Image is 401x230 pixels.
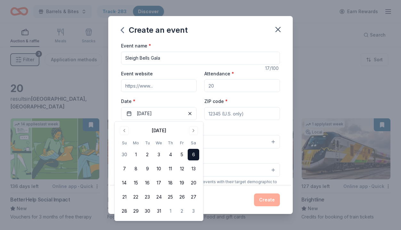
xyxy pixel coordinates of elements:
[176,149,188,160] button: 5
[165,177,176,189] button: 18
[176,191,188,203] button: 26
[153,140,165,146] th: Wednesday
[204,79,280,92] input: 20
[130,177,142,189] button: 15
[176,163,188,175] button: 12
[121,98,197,105] label: Date
[119,149,130,160] button: 30
[121,79,197,92] input: https://www...
[119,140,130,146] th: Sunday
[119,177,130,189] button: 14
[130,149,142,160] button: 1
[188,191,199,203] button: 27
[130,163,142,175] button: 8
[153,149,165,160] button: 3
[119,191,130,203] button: 21
[120,126,129,135] button: Go to previous month
[188,177,199,189] button: 20
[142,205,153,217] button: 30
[176,205,188,217] button: 2
[153,191,165,203] button: 24
[188,149,199,160] button: 6
[165,205,176,217] button: 1
[176,177,188,189] button: 19
[188,205,199,217] button: 3
[189,126,198,135] button: Go to next month
[121,107,197,120] button: [DATE]
[121,52,280,64] input: Spring Fundraiser
[142,163,153,175] button: 9
[265,64,280,72] div: 17 /100
[119,163,130,175] button: 7
[130,205,142,217] button: 29
[165,140,176,146] th: Thursday
[142,191,153,203] button: 23
[204,98,228,105] label: ZIP code
[121,25,188,35] div: Create an event
[142,177,153,189] button: 16
[188,140,199,146] th: Saturday
[142,140,153,146] th: Tuesday
[153,205,165,217] button: 31
[121,71,153,77] label: Event website
[165,191,176,203] button: 25
[142,149,153,160] button: 2
[165,149,176,160] button: 4
[153,163,165,175] button: 10
[153,177,165,189] button: 17
[165,163,176,175] button: 11
[176,140,188,146] th: Friday
[188,163,199,175] button: 13
[121,43,151,49] label: Event name
[130,140,142,146] th: Monday
[130,191,142,203] button: 22
[152,127,166,134] div: [DATE]
[204,107,280,120] input: 12345 (U.S. only)
[119,205,130,217] button: 28
[204,71,234,77] label: Attendance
